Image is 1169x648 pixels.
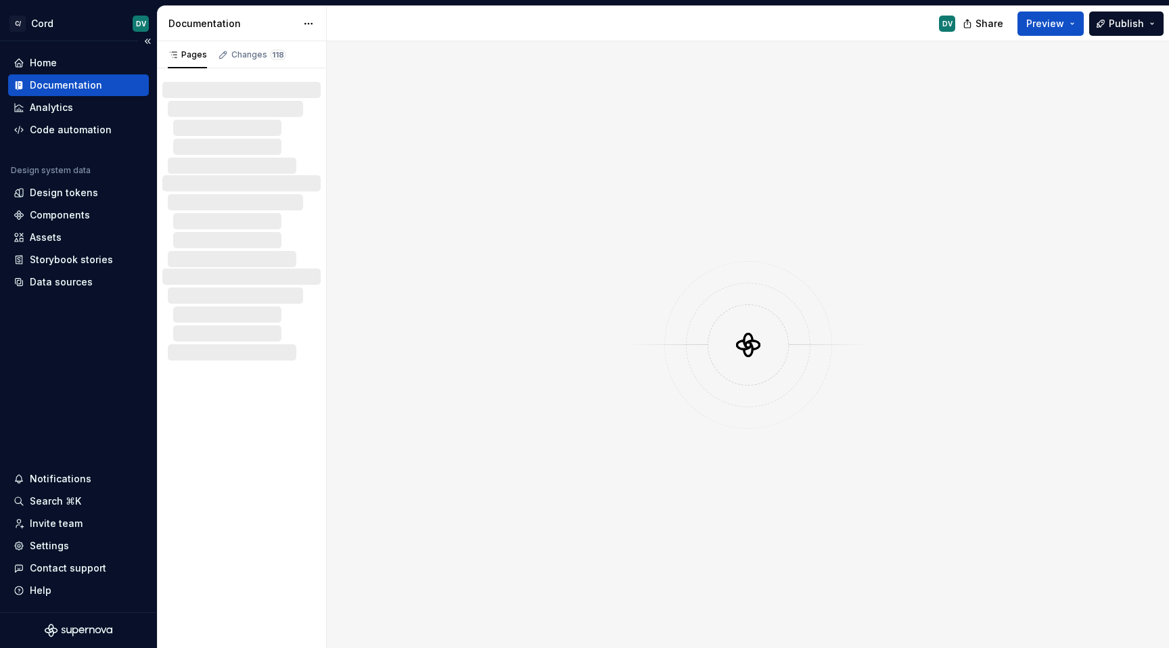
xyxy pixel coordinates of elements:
div: Data sources [30,275,93,289]
span: Share [976,17,1003,30]
button: Share [956,11,1012,36]
a: Design tokens [8,182,149,204]
div: Assets [30,231,62,244]
div: Changes [231,49,286,60]
button: C/CordDV [3,9,154,38]
span: 118 [270,49,286,60]
div: Notifications [30,472,91,486]
a: Data sources [8,271,149,293]
div: Home [30,56,57,70]
div: Settings [30,539,69,553]
button: Notifications [8,468,149,490]
div: C/ [9,16,26,32]
a: Storybook stories [8,249,149,271]
span: Publish [1109,17,1144,30]
div: Components [30,208,90,222]
svg: Supernova Logo [45,624,112,637]
div: Invite team [30,517,83,530]
a: Analytics [8,97,149,118]
div: Analytics [30,101,73,114]
a: Documentation [8,74,149,96]
a: Invite team [8,513,149,534]
div: Storybook stories [30,253,113,267]
div: Design tokens [30,186,98,200]
div: Contact support [30,561,106,575]
button: Preview [1017,11,1084,36]
div: Design system data [11,165,91,176]
div: DV [942,18,953,29]
div: Documentation [30,78,102,92]
a: Settings [8,535,149,557]
a: Components [8,204,149,226]
a: Home [8,52,149,74]
div: Search ⌘K [30,494,81,508]
div: Documentation [168,17,296,30]
button: Publish [1089,11,1164,36]
div: Pages [168,49,207,60]
div: Help [30,584,51,597]
button: Search ⌘K [8,490,149,512]
a: Assets [8,227,149,248]
button: Contact support [8,557,149,579]
span: Preview [1026,17,1064,30]
a: Code automation [8,119,149,141]
button: Help [8,580,149,601]
div: DV [136,18,146,29]
button: Collapse sidebar [138,32,157,51]
div: Code automation [30,123,112,137]
div: Cord [31,17,53,30]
